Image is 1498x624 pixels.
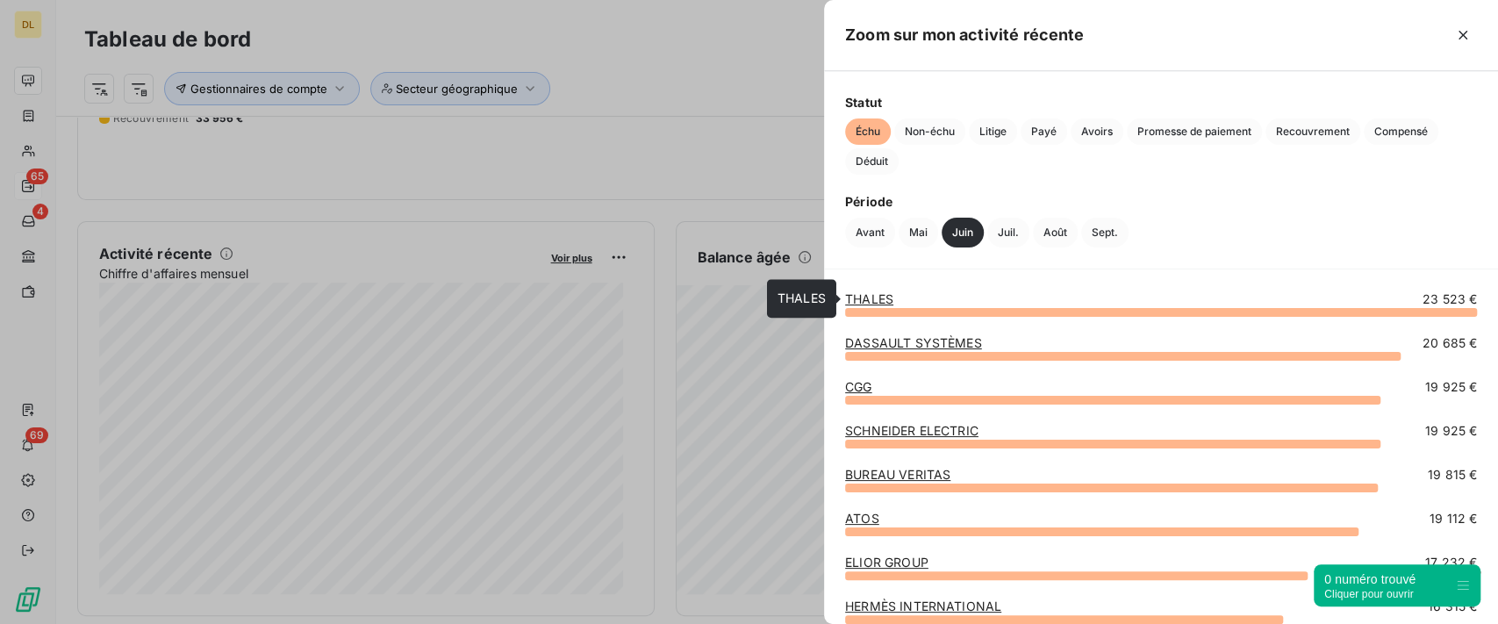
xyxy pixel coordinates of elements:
button: Avoirs [1071,118,1123,145]
span: 16 315 € [1428,598,1477,615]
span: 19 925 € [1425,378,1477,396]
a: SCHNEIDER ELECTRIC [845,423,978,438]
button: Litige [969,118,1017,145]
button: Juin [942,218,984,247]
a: THALES [845,291,893,306]
a: DASSAULT SYSTÈMES [845,335,982,350]
button: Échu [845,118,891,145]
button: Sept. [1081,218,1129,247]
button: Payé [1021,118,1067,145]
span: 20 685 € [1423,334,1477,352]
a: HERMÈS INTERNATIONAL [845,599,1001,613]
span: Statut [845,93,1477,111]
h5: Zoom sur mon activité récente [845,23,1084,47]
span: 19 815 € [1428,466,1477,484]
button: Non-échu [894,118,965,145]
button: Août [1033,218,1078,247]
a: BUREAU VERITAS [845,467,950,482]
button: Recouvrement [1265,118,1360,145]
span: 19 925 € [1425,422,1477,440]
a: ELIOR GROUP [845,555,928,570]
a: CGG [845,379,871,394]
button: Juil. [987,218,1029,247]
span: 23 523 € [1423,290,1477,308]
button: Avant [845,218,895,247]
span: THALES [778,290,826,305]
a: ATOS [845,511,879,526]
button: Mai [899,218,938,247]
button: Déduit [845,148,899,175]
button: Compensé [1364,118,1438,145]
span: 19 112 € [1430,510,1477,527]
span: Période [845,192,1477,211]
button: Promesse de paiement [1127,118,1262,145]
